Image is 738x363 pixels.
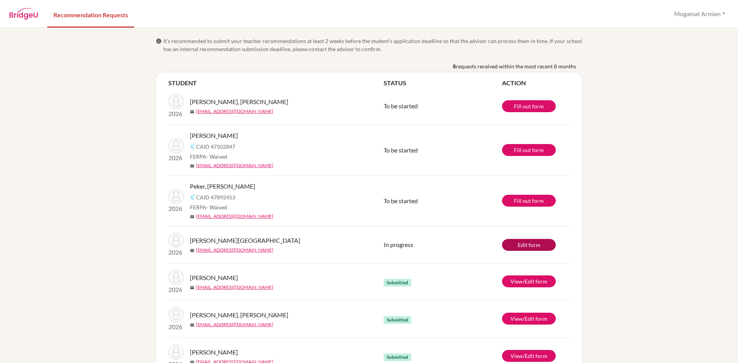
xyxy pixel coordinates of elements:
span: mail [190,109,194,114]
a: [EMAIL_ADDRESS][DOMAIN_NAME] [196,247,273,254]
img: Al Ameri, Salama [168,307,184,322]
a: [EMAIL_ADDRESS][DOMAIN_NAME] [196,108,273,115]
span: [PERSON_NAME][GEOGRAPHIC_DATA] [190,236,300,245]
b: 8 [453,62,456,70]
a: Fill out form [502,195,556,207]
span: In progress [384,241,413,248]
span: Peker, [PERSON_NAME] [190,182,255,191]
a: View/Edit form [502,275,556,287]
span: To be started [384,146,418,154]
a: View/Edit form [502,350,556,362]
span: mail [190,248,194,253]
span: CAID 47502847 [196,143,235,151]
span: FERPA [190,203,227,211]
span: mail [190,164,194,168]
span: mail [190,285,194,290]
p: 2026 [168,204,184,213]
p: 2026 [168,322,184,332]
th: STATUS [384,78,502,88]
span: info [156,38,162,44]
img: Peker, Bogachan Talha [168,189,184,204]
img: Alsuwaidi, Maryam [168,138,184,153]
span: Submitted [384,353,411,361]
a: [EMAIL_ADDRESS][DOMAIN_NAME] [196,162,273,169]
img: Liyanage, Aiden Kevin [168,270,184,285]
span: - Waived [206,204,227,211]
span: mail [190,323,194,327]
span: To be started [384,102,418,109]
a: Fill out form [502,144,556,156]
span: To be started [384,197,418,204]
a: View/Edit form [502,313,556,325]
a: Recommendation Requests [47,1,134,28]
span: [PERSON_NAME] [190,348,238,357]
span: Submitted [384,316,411,324]
p: 2026 [168,109,184,118]
a: [EMAIL_ADDRESS][DOMAIN_NAME] [196,321,273,328]
a: Edit form [502,239,556,251]
span: [PERSON_NAME] [190,273,238,282]
span: mail [190,214,194,219]
p: 2026 [168,153,184,162]
span: FERPA [190,152,227,161]
p: 2026 [168,285,184,294]
img: Common App logo [190,194,196,200]
span: [PERSON_NAME] [190,131,238,140]
th: STUDENT [168,78,384,88]
span: requests received within the most recent 8 months [456,62,576,70]
span: Submitted [384,279,411,287]
a: [EMAIL_ADDRESS][DOMAIN_NAME] [196,213,273,220]
img: Elsaid, Zyad [168,232,184,248]
img: Ortiz, Sacha [168,344,184,360]
span: CAID 47892453 [196,193,235,201]
span: [PERSON_NAME], [PERSON_NAME] [190,310,288,320]
th: ACTION [502,78,570,88]
img: Al Ameri, Salama [168,94,184,109]
p: 2026 [168,248,184,257]
a: [EMAIL_ADDRESS][DOMAIN_NAME] [196,284,273,291]
button: Mogamat Armien [671,7,729,21]
span: - Waived [206,153,227,160]
a: Fill out form [502,100,556,112]
img: Common App logo [190,143,196,149]
span: It’s recommended to submit your teacher recommendations at least 2 weeks before the student’s app... [163,37,582,53]
img: BridgeU logo [9,8,38,20]
span: [PERSON_NAME], [PERSON_NAME] [190,97,288,106]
